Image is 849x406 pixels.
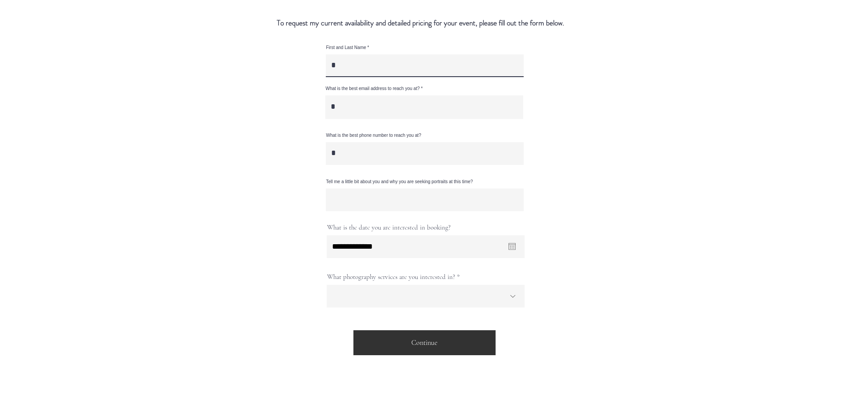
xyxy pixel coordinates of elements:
span: To request my current availability and detailed pricing for your event, please fill out the form ... [277,17,564,28]
label: Tell me a little bit about you and why you are seeking portraits at this time? [326,180,524,184]
label: What is the date you are interested in booking? [327,224,525,231]
label: What is the best email address to reach you at? [325,86,523,91]
label: What photography services are you interested in? [327,274,525,280]
button: Continue [353,330,496,355]
label: First and Last Name [326,45,524,50]
label: What is the best phone number to reach you at? [326,133,524,138]
iframe: Wix Chat [807,364,849,406]
button: Open calendar [509,243,516,250]
span: Continue [411,338,437,348]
